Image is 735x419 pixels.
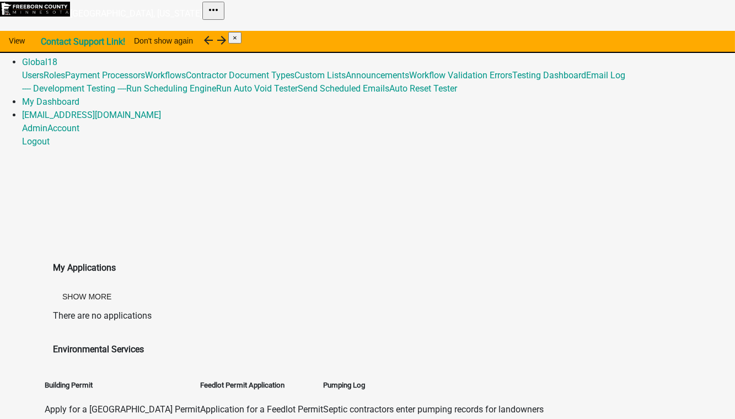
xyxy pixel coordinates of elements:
[186,70,294,80] a: Contractor Document Types
[53,343,682,356] h4: Environmental Services
[346,70,409,80] a: Announcements
[145,70,186,80] a: Workflows
[22,122,735,148] div: [EMAIL_ADDRESS][DOMAIN_NAME]
[202,34,215,47] i: arrow_back
[22,57,57,67] a: Global18
[324,380,544,391] h5: Pumping Log
[22,70,44,80] a: Users
[201,380,324,391] h5: Feedlot Permit Application
[233,34,237,42] span: ×
[201,403,324,416] p: Application for a Feedlot Permit
[202,2,224,20] button: Toggle navigation
[22,69,735,95] div: Global18
[47,123,79,133] a: Account
[53,287,120,307] button: Show More
[512,70,586,80] a: Testing Dashboard
[409,70,512,80] a: Workflow Validation Errors
[22,136,50,147] a: Logout
[47,57,57,67] span: 18
[389,83,457,94] a: Auto Reset Tester
[70,8,202,19] a: [GEOGRAPHIC_DATA], [US_STATE]
[53,261,682,275] h4: My Applications
[44,70,65,80] a: Roles
[22,123,47,133] a: Admin
[65,70,145,80] a: Payment Processors
[228,32,242,44] button: Close
[298,83,389,94] a: Send Scheduled Emails
[586,70,625,80] a: Email Log
[215,34,228,47] i: arrow_forward
[207,3,220,17] i: more_horiz
[41,36,125,47] strong: Contact Support Link!
[22,30,45,41] a: Home
[22,110,161,120] a: [EMAIL_ADDRESS][DOMAIN_NAME]
[22,83,126,94] a: ---- Development Testing ----
[126,83,216,94] a: Run Scheduling Engine
[216,83,298,94] a: Run Auto Void Tester
[53,309,682,323] p: There are no applications
[324,403,544,416] p: Septic contractors enter pumping records for landowners
[125,31,202,51] button: Don't show again
[22,96,79,107] a: My Dashboard
[294,70,346,80] a: Custom Lists
[45,380,201,391] h5: Building Permit
[45,403,201,416] p: Apply for a [GEOGRAPHIC_DATA] Permit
